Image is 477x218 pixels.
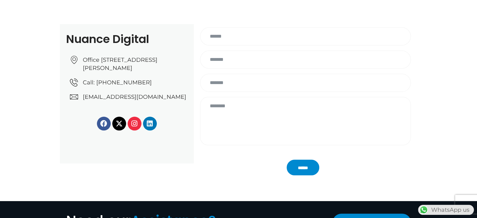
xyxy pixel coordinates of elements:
[70,93,188,101] a: [EMAIL_ADDRESS][DOMAIN_NAME]
[418,206,474,213] a: WhatsAppWhatsApp us
[418,205,474,215] div: WhatsApp us
[66,34,188,45] h2: Nuance Digital
[81,56,188,72] span: Office [STREET_ADDRESS][PERSON_NAME]
[419,205,429,215] img: WhatsApp
[70,78,188,87] a: Call: [PHONE_NUMBER]
[81,93,186,101] span: [EMAIL_ADDRESS][DOMAIN_NAME]
[70,56,188,72] a: Office [STREET_ADDRESS][PERSON_NAME]
[81,78,152,87] span: Call: [PHONE_NUMBER]
[197,27,414,160] form: Contact form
